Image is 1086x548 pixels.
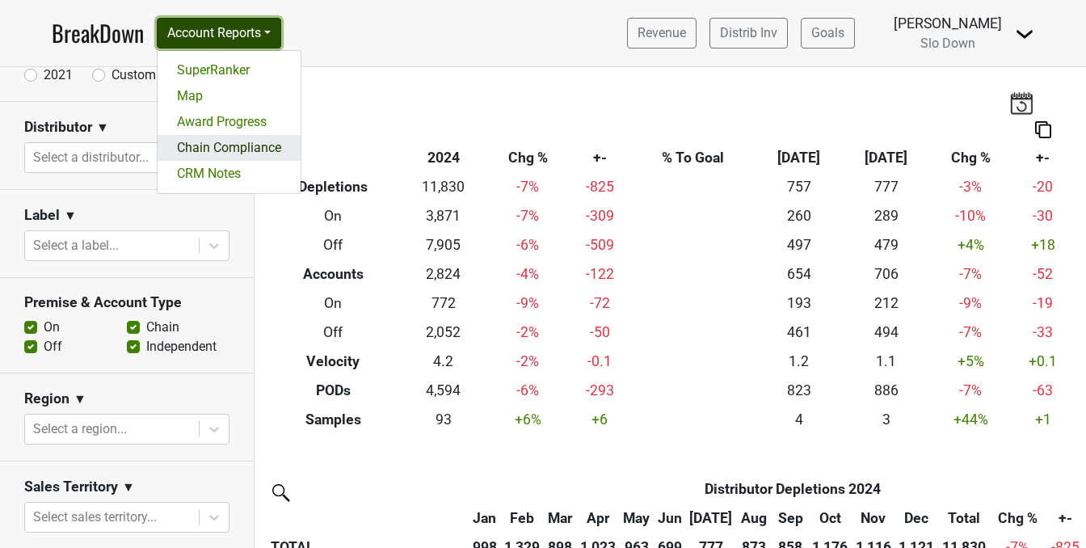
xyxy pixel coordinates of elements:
td: 497 [756,231,843,260]
label: Independent [146,337,217,356]
span: ▼ [122,478,135,497]
td: -9 % [487,289,569,318]
td: 3,871 [400,202,487,231]
th: 2024 [400,144,487,173]
td: 212 [843,289,930,318]
div: [PERSON_NAME] [894,13,1002,34]
th: Sep: activate to sort column ascending [772,504,809,533]
td: -0.1 [569,347,631,376]
label: On [44,318,60,337]
label: 2021 [44,65,73,85]
td: 706 [843,260,930,289]
h3: Sales Territory [24,478,118,495]
td: 886 [843,376,930,405]
span: Slo Down [920,36,975,51]
td: 757 [756,173,843,202]
td: 4.2 [400,347,487,376]
h3: Region [24,390,69,407]
label: Chain [146,318,179,337]
th: Off [267,231,400,260]
th: +- [1012,144,1074,173]
td: -122 [569,260,631,289]
th: +-: activate to sort column ascending [1046,504,1086,533]
th: Chg % [930,144,1012,173]
td: -30 [1012,202,1074,231]
td: -9 % [930,289,1012,318]
td: -7 % [487,173,569,202]
td: -7 % [930,318,1012,347]
th: Chg % [487,144,569,173]
td: +44 % [930,405,1012,434]
td: -825 [569,173,631,202]
span: ▼ [74,390,86,409]
img: Dropdown Menu [1015,24,1034,44]
td: 823 [756,376,843,405]
td: 289 [843,202,930,231]
img: last_updated_date [1009,91,1033,114]
th: Depletions [267,173,400,202]
td: 93 [400,405,487,434]
td: -6 % [487,231,569,260]
td: 494 [843,318,930,347]
td: -3 % [930,173,1012,202]
td: 654 [756,260,843,289]
th: PODs [267,376,400,405]
td: 193 [756,289,843,318]
td: +18 [1012,231,1074,260]
td: +0.1 [1012,347,1074,376]
td: -6 % [487,376,569,405]
td: 4 [756,405,843,434]
td: -7 % [487,202,569,231]
td: 461 [756,318,843,347]
td: -309 [569,202,631,231]
h3: Distributor [24,119,92,136]
th: Jul: activate to sort column ascending [686,504,737,533]
th: Dec: activate to sort column ascending [895,504,939,533]
a: Map [158,83,301,109]
td: -2 % [487,347,569,376]
td: -2 % [487,318,569,347]
th: Apr: activate to sort column ascending [576,504,620,533]
td: +6 [569,405,631,434]
th: [DATE] [843,144,930,173]
th: Feb: activate to sort column ascending [501,504,545,533]
a: Revenue [627,18,697,48]
th: Distributor Depletions 2024 [501,474,1086,504]
td: -50 [569,318,631,347]
h3: Premise & Account Type [24,294,229,311]
label: Custom [112,65,156,85]
td: -33 [1012,318,1074,347]
td: +6 % [487,405,569,434]
th: On [267,202,400,231]
a: Award Progress [158,109,301,135]
td: -7 % [930,376,1012,405]
label: Off [44,337,62,356]
td: +1 [1012,405,1074,434]
th: % To Goal [631,144,756,173]
th: Aug: activate to sort column ascending [736,504,772,533]
td: +5 % [930,347,1012,376]
td: -509 [569,231,631,260]
td: 260 [756,202,843,231]
td: 4,594 [400,376,487,405]
td: 772 [400,289,487,318]
th: Nov: activate to sort column ascending [852,504,895,533]
td: -293 [569,376,631,405]
button: Account Reports [157,18,281,48]
th: [DATE] [756,144,843,173]
th: Samples [267,405,400,434]
div: Account Reports [157,50,301,194]
td: 7,905 [400,231,487,260]
td: -52 [1012,260,1074,289]
th: Chg %: activate to sort column ascending [990,504,1046,533]
th: Total: activate to sort column ascending [938,504,990,533]
td: 777 [843,173,930,202]
td: -19 [1012,289,1074,318]
a: SuperRanker [158,57,301,83]
th: Velocity [267,347,400,376]
th: Mar: activate to sort column ascending [544,504,576,533]
th: Jun: activate to sort column ascending [654,504,686,533]
a: Distrib Inv [709,18,788,48]
th: &nbsp;: activate to sort column ascending [267,504,469,533]
img: filter [267,478,293,504]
